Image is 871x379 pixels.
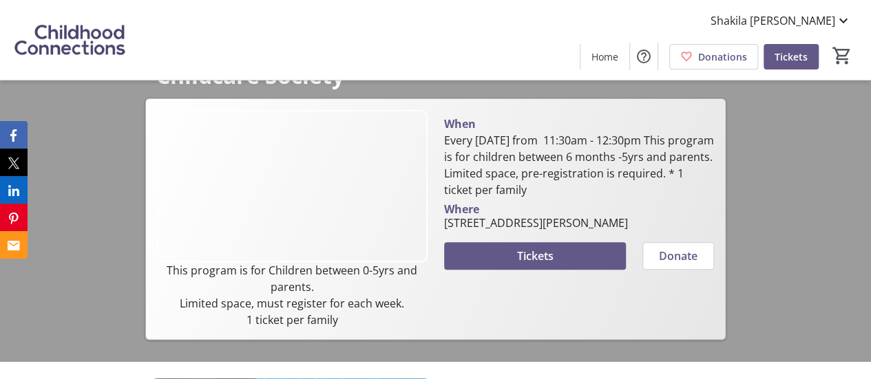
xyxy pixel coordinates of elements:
span: Home [591,50,618,64]
p: This program is for Children between 0-5yrs and parents. [157,262,428,295]
a: Home [580,44,629,69]
button: Cart [830,43,854,68]
button: Donate [642,242,714,270]
button: Tickets [444,242,627,270]
img: Childhood Connections 's Logo [8,6,131,74]
div: Every [DATE] from 11:30am - 12:30pm This program is for children between 6 months -5yrs and paren... [444,132,715,198]
span: Shakila [PERSON_NAME] [711,12,835,29]
button: Shakila [PERSON_NAME] [700,10,863,32]
div: When [444,116,476,132]
p: By: Childhood Connections - Okanagan Family & Childcare Society [156,39,715,87]
p: Limited space, must register for each week. [157,295,428,312]
a: Tickets [764,44,819,69]
span: Tickets [516,248,553,264]
button: Help [630,43,658,70]
img: Campaign CTA Media Photo [157,110,428,262]
a: Donations [669,44,758,69]
div: [STREET_ADDRESS][PERSON_NAME] [444,215,628,231]
p: 1 ticket per family [157,312,428,328]
div: Where [444,204,479,215]
span: Donations [698,50,747,64]
span: Tickets [775,50,808,64]
span: Donate [659,248,697,264]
